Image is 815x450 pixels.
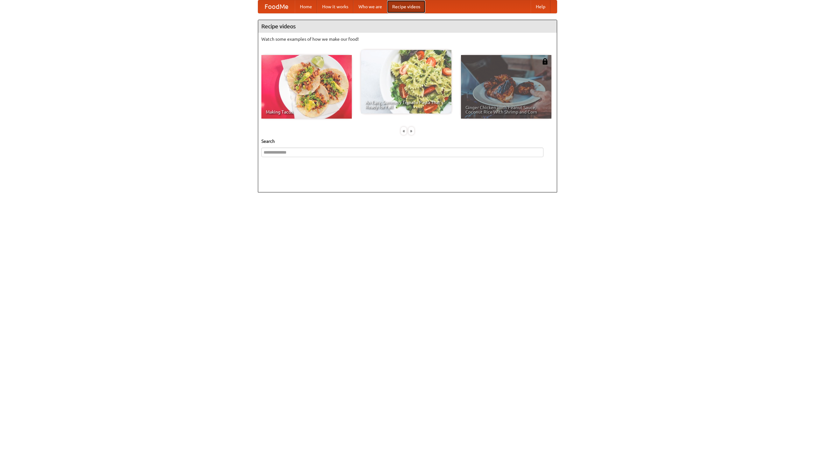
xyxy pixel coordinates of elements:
a: Home [295,0,317,13]
img: 483408.png [542,58,548,65]
a: An Easy, Summery Tomato Pasta That's Ready for Fall [361,50,451,114]
h5: Search [261,138,554,144]
h4: Recipe videos [258,20,557,33]
a: FoodMe [258,0,295,13]
div: « [401,127,407,135]
p: Watch some examples of how we make our food! [261,36,554,42]
div: » [408,127,414,135]
span: An Easy, Summery Tomato Pasta That's Ready for Fall [365,100,447,109]
a: How it works [317,0,353,13]
span: Making Tacos [266,110,347,114]
a: Help [531,0,550,13]
a: Who we are [353,0,387,13]
a: Making Tacos [261,55,352,119]
a: Recipe videos [387,0,425,13]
